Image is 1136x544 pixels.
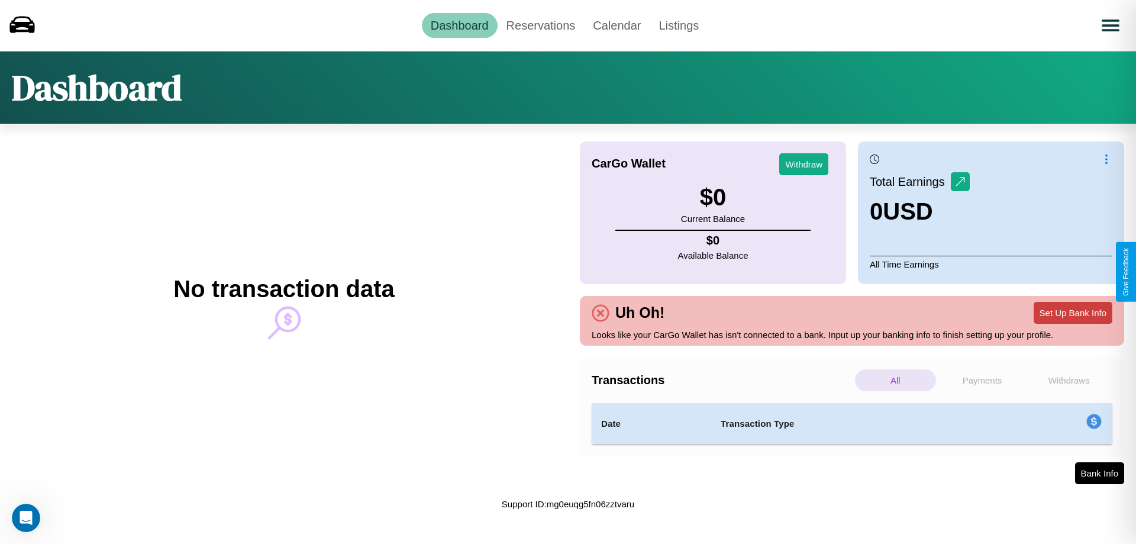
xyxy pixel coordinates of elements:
[678,234,748,247] h4: $ 0
[779,153,828,175] button: Withdraw
[942,369,1023,391] p: Payments
[1034,302,1112,324] button: Set Up Bank Info
[1075,462,1124,484] button: Bank Info
[681,211,745,227] p: Current Balance
[173,276,394,302] h2: No transaction data
[721,417,989,431] h4: Transaction Type
[592,157,666,170] h4: CarGo Wallet
[12,504,40,532] iframe: Intercom live chat
[601,417,702,431] h4: Date
[870,256,1112,272] p: All Time Earnings
[1028,369,1109,391] p: Withdraws
[12,63,182,112] h1: Dashboard
[1094,9,1127,42] button: Open menu
[609,304,670,321] h4: Uh Oh!
[422,13,498,38] a: Dashboard
[592,327,1112,343] p: Looks like your CarGo Wallet has isn't connected to a bank. Input up your banking info to finish ...
[502,496,634,512] p: Support ID: mg0euqg5fn06zztvaru
[498,13,585,38] a: Reservations
[592,374,852,387] h4: Transactions
[650,13,708,38] a: Listings
[678,247,748,263] p: Available Balance
[681,184,745,211] h3: $ 0
[592,403,1112,445] table: simple table
[870,198,970,225] h3: 0 USD
[855,369,936,391] p: All
[1122,248,1130,296] div: Give Feedback
[870,171,951,192] p: Total Earnings
[584,13,650,38] a: Calendar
